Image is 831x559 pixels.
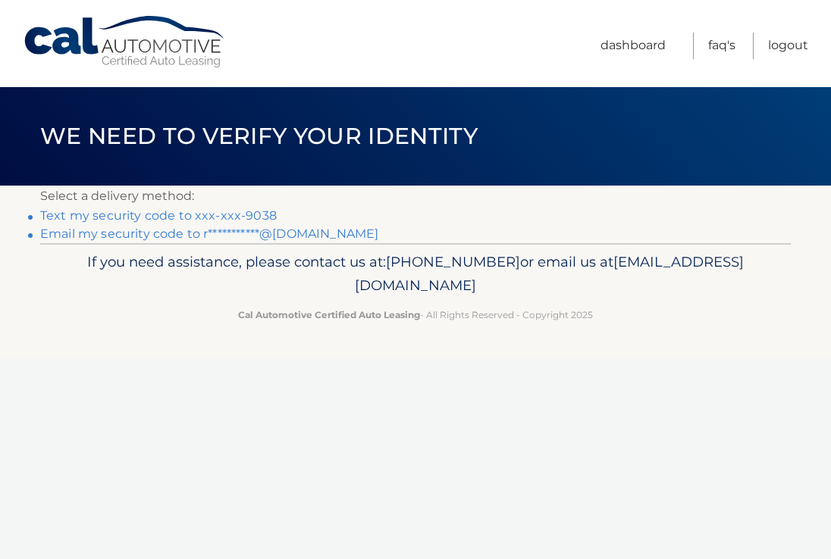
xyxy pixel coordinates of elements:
span: [PHONE_NUMBER] [386,253,520,270]
span: We need to verify your identity [40,122,478,150]
strong: Cal Automotive Certified Auto Leasing [238,309,420,320]
a: FAQ's [708,33,735,59]
p: Select a delivery method: [40,186,791,207]
p: - All Rights Reserved - Copyright 2025 [63,307,768,323]
p: If you need assistance, please contact us at: or email us at [63,250,768,298]
a: Text my security code to xxx-xxx-9038 [40,208,277,223]
a: Dashboard [601,33,666,59]
a: Logout [768,33,808,59]
a: Cal Automotive [23,15,227,69]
